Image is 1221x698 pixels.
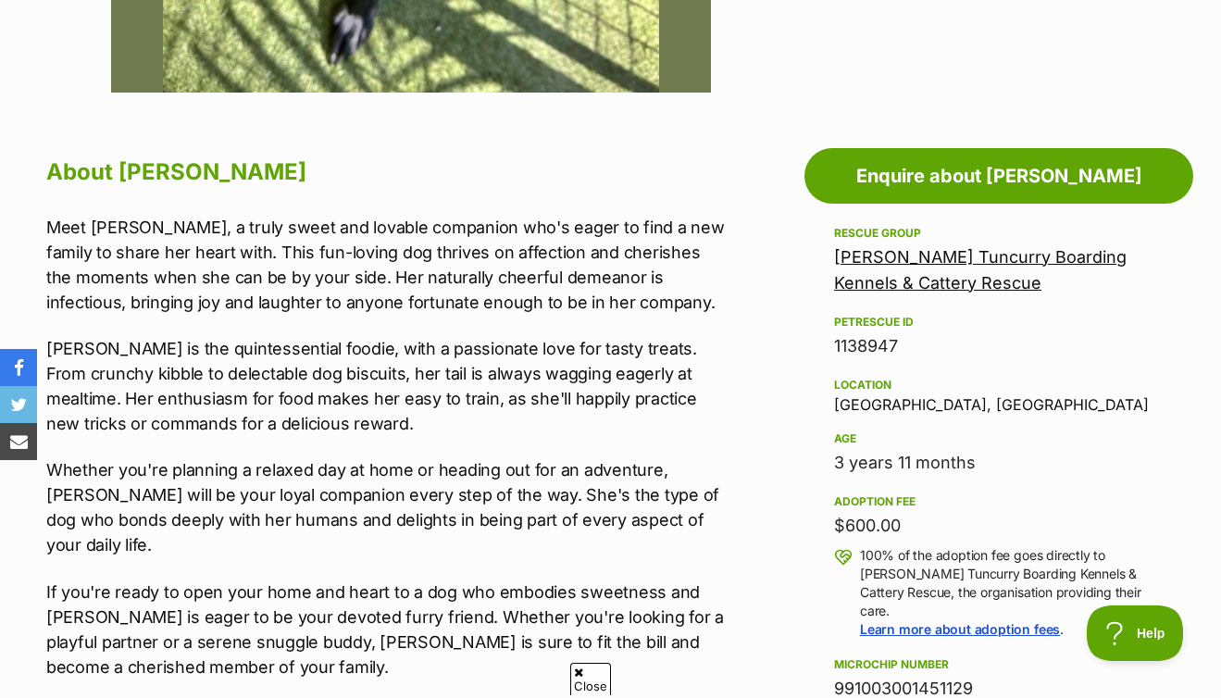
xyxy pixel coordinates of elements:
p: [PERSON_NAME] is the quintessential foodie, with a passionate love for tasty treats. From crunchy... [46,336,727,436]
p: Whether you're planning a relaxed day at home or heading out for an adventure, [PERSON_NAME] will... [46,457,727,557]
div: Location [834,378,1164,393]
a: Learn more about adoption fees [860,621,1060,637]
p: If you're ready to open your home and heart to a dog who embodies sweetness and [PERSON_NAME] is ... [46,580,727,679]
div: [GEOGRAPHIC_DATA], [GEOGRAPHIC_DATA] [834,374,1164,413]
div: Adoption fee [834,494,1164,509]
div: PetRescue ID [834,315,1164,330]
div: 1138947 [834,333,1164,359]
p: 100% of the adoption fee goes directly to [PERSON_NAME] Tuncurry Boarding Kennels & Cattery Rescu... [860,546,1164,639]
h2: About [PERSON_NAME] [46,152,727,193]
a: Enquire about [PERSON_NAME] [804,148,1193,204]
div: Age [834,431,1164,446]
div: Microchip number [834,657,1164,672]
p: Meet [PERSON_NAME], a truly sweet and lovable companion who's eager to find a new family to share... [46,215,727,315]
iframe: Help Scout Beacon - Open [1087,605,1184,661]
div: $600.00 [834,513,1164,539]
a: [PERSON_NAME] Tuncurry Boarding Kennels & Cattery Rescue [834,247,1127,293]
div: 3 years 11 months [834,450,1164,476]
div: Rescue group [834,226,1164,241]
span: Close [570,663,611,695]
